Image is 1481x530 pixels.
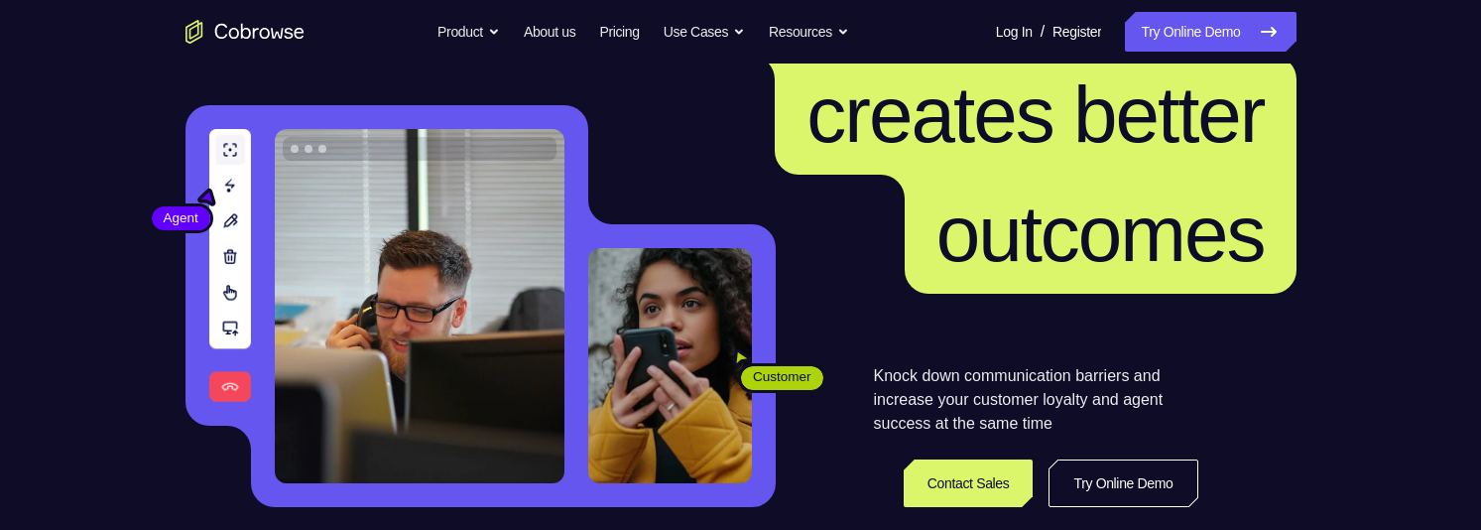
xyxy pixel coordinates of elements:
img: A customer holding their phone [588,248,752,483]
a: About us [524,12,575,52]
a: Contact Sales [904,460,1034,507]
button: Use Cases [664,12,745,52]
p: Knock down communication barriers and increase your customer loyalty and agent success at the sam... [874,364,1198,436]
button: Resources [769,12,849,52]
span: / [1041,20,1045,44]
span: creates better [806,70,1264,159]
a: Go to the home page [185,20,305,44]
a: Register [1052,12,1101,52]
a: Try Online Demo [1049,460,1197,507]
a: Log In [996,12,1033,52]
button: Product [437,12,500,52]
a: Pricing [599,12,639,52]
a: Try Online Demo [1125,12,1296,52]
span: outcomes [936,190,1265,278]
img: A customer support agent talking on the phone [275,129,564,483]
